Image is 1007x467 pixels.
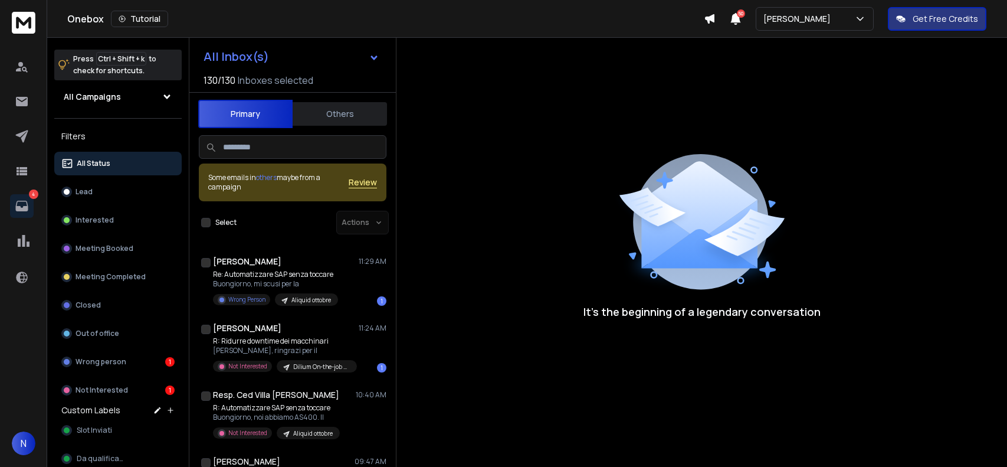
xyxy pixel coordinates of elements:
button: Interested [54,208,182,232]
span: 50 [737,9,745,18]
p: Out of office [76,329,119,338]
p: Buongiorno, noi abbiamo AS400. Il [213,413,340,422]
button: Primary [198,100,293,128]
h1: All Campaigns [64,91,121,103]
p: 11:29 AM [359,257,386,266]
h1: [PERSON_NAME] [213,322,281,334]
p: Interested [76,215,114,225]
p: Aliquid ottobre [293,429,333,438]
h1: All Inbox(s) [204,51,269,63]
div: 1 [165,386,175,395]
button: Out of office [54,322,182,345]
button: Wrong person1 [54,350,182,374]
p: Get Free Credits [913,13,978,25]
h3: Custom Labels [61,404,120,416]
button: Get Free Credits [888,7,986,31]
p: Press to check for shortcuts. [73,53,156,77]
button: All Campaigns [54,85,182,109]
p: All Status [77,159,110,168]
h3: Inboxes selected [238,73,313,87]
span: Da qualificare [77,454,126,463]
p: 4 [29,190,38,199]
p: Re: Automatizzare SAP senza toccare [213,270,338,279]
p: Closed [76,301,101,310]
p: R: Automatizzare SAP senza toccare [213,403,340,413]
h3: Filters [54,128,182,145]
a: 4 [10,194,34,218]
button: Meeting Completed [54,265,182,289]
p: Dilium On-the-job Maintenance - ottobre [293,363,350,371]
p: Wrong person [76,357,126,367]
span: 130 / 130 [204,73,235,87]
p: 09:47 AM [355,457,386,466]
button: Others [293,101,387,127]
button: Not Interested1 [54,378,182,402]
p: 10:40 AM [356,390,386,400]
label: Select [215,218,237,227]
span: Slot Inviati [77,426,112,435]
h1: [PERSON_NAME] [213,256,281,267]
p: [PERSON_NAME] [763,13,835,25]
button: Closed [54,293,182,317]
p: Lead [76,187,93,197]
p: Meeting Booked [76,244,133,253]
button: N [12,432,35,455]
p: Buongiorno, mi scusi per la [213,279,338,289]
span: others [256,172,277,182]
div: 1 [377,363,386,373]
p: Not Interested [228,429,267,437]
button: Lead [54,180,182,204]
span: Ctrl + Shift + k [96,52,146,66]
p: Aliquid ottobre [291,296,331,305]
button: Slot Inviati [54,419,182,442]
p: Not Interested [228,362,267,371]
p: Wrong Person [228,295,265,304]
button: All Status [54,152,182,175]
div: Onebox [67,11,704,27]
button: Tutorial [111,11,168,27]
button: Meeting Booked [54,237,182,260]
h1: Resp. Ced Villa [PERSON_NAME] [213,389,339,401]
div: 1 [165,357,175,367]
div: 1 [377,296,386,306]
p: [PERSON_NAME], ringrazi per il [213,346,355,355]
p: Not Interested [76,386,128,395]
p: 11:24 AM [359,324,386,333]
div: Some emails in maybe from a campaign [208,173,349,192]
p: Meeting Completed [76,272,146,282]
p: R: Ridurre downtime dei macchinari [213,337,355,346]
button: Review [349,177,377,188]
p: It’s the beginning of a legendary conversation [583,303,821,320]
button: All Inbox(s) [194,45,389,68]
